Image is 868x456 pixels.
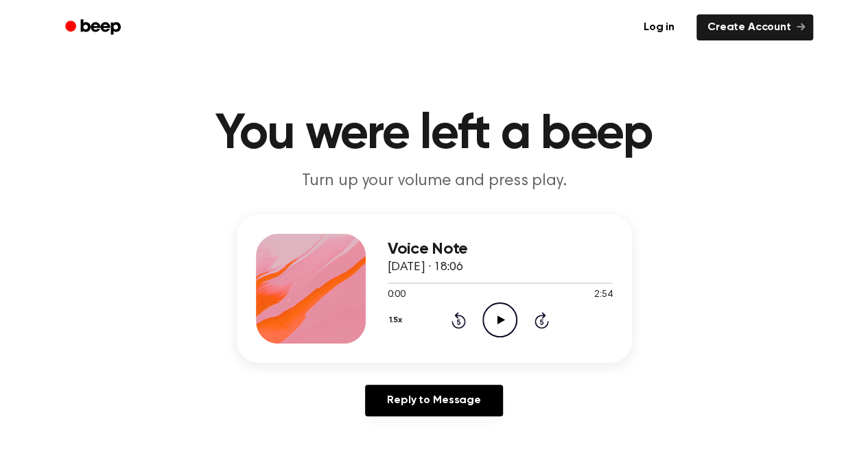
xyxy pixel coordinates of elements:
[388,240,613,259] h3: Voice Note
[365,385,502,416] a: Reply to Message
[388,261,463,274] span: [DATE] · 18:06
[56,14,133,41] a: Beep
[83,110,786,159] h1: You were left a beep
[388,309,408,332] button: 1.5x
[696,14,813,40] a: Create Account
[388,288,406,302] span: 0:00
[171,170,698,193] p: Turn up your volume and press play.
[630,12,688,43] a: Log in
[594,288,612,302] span: 2:54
